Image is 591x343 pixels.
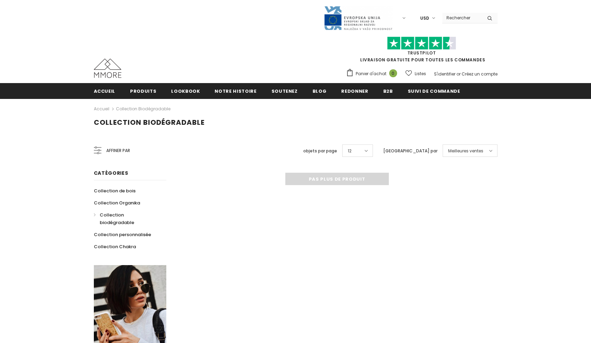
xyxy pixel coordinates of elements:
[94,188,136,194] span: Collection de bois
[324,15,393,21] a: Javni Razpis
[94,88,116,94] span: Accueil
[94,231,151,238] span: Collection personnalisée
[272,88,298,94] span: soutenez
[407,50,436,56] a: TrustPilot
[94,83,116,99] a: Accueil
[116,106,170,112] a: Collection biodégradable
[456,71,461,77] span: or
[94,59,121,78] img: Cas MMORE
[94,209,159,229] a: Collection biodégradable
[389,69,397,77] span: 0
[408,88,460,94] span: Suivi de commande
[94,243,136,250] span: Collection Chakra
[442,13,482,23] input: Search Site
[348,148,352,154] span: 12
[405,68,426,80] a: Listes
[346,40,498,63] span: LIVRAISON GRATUITE POUR TOUTES LES COMMANDES
[341,88,368,94] span: Redonner
[106,147,130,154] span: Affiner par
[387,37,456,50] img: Faites confiance aux étoiles pilotes
[462,71,498,77] a: Créez un compte
[324,6,393,31] img: Javni Razpis
[448,148,483,154] span: Meilleures ventes
[215,83,256,99] a: Notre histoire
[383,88,393,94] span: B2B
[130,88,156,94] span: Produits
[94,200,140,206] span: Collection Organika
[130,83,156,99] a: Produits
[94,197,140,209] a: Collection Organika
[94,229,151,241] a: Collection personnalisée
[171,83,200,99] a: Lookbook
[94,105,109,113] a: Accueil
[272,83,298,99] a: soutenez
[94,241,136,253] a: Collection Chakra
[415,70,426,77] span: Listes
[434,71,455,77] a: S'identifier
[303,148,337,154] label: objets par page
[346,69,401,79] a: Panier d'achat 0
[383,148,437,154] label: [GEOGRAPHIC_DATA] par
[383,83,393,99] a: B2B
[215,88,256,94] span: Notre histoire
[313,83,327,99] a: Blog
[171,88,200,94] span: Lookbook
[356,70,386,77] span: Panier d'achat
[94,170,128,176] span: Catégories
[341,83,368,99] a: Redonner
[100,212,134,226] span: Collection biodégradable
[420,15,429,22] span: USD
[408,83,460,99] a: Suivi de commande
[313,88,327,94] span: Blog
[94,185,136,197] a: Collection de bois
[94,118,205,127] span: Collection biodégradable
